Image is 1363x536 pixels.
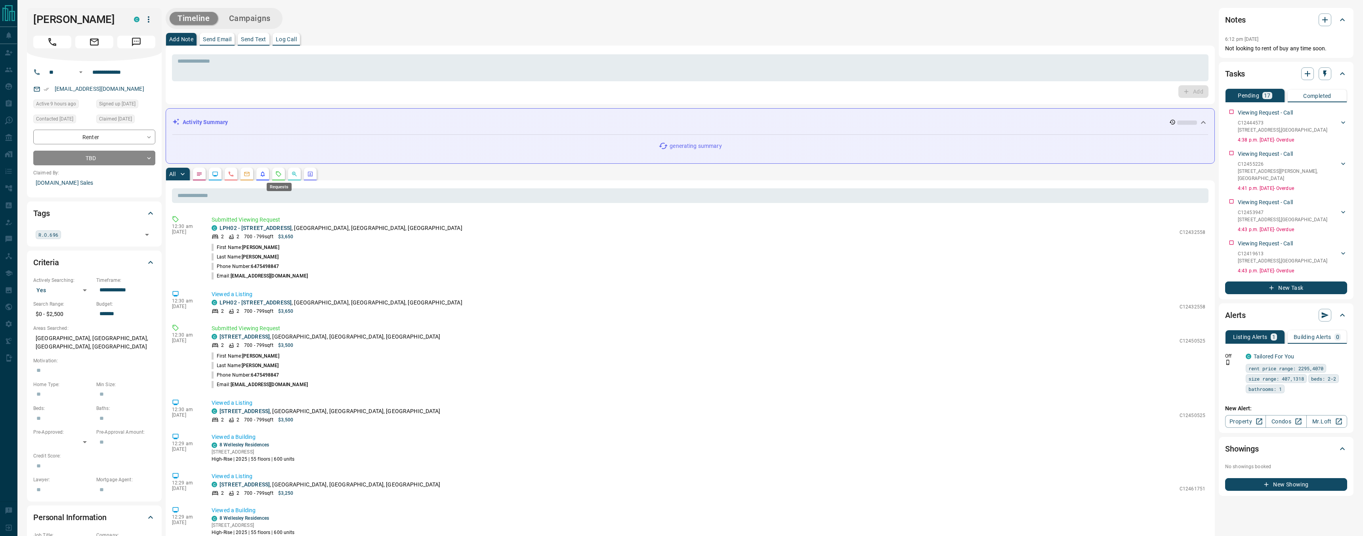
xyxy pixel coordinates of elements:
p: Viewed a Listing [212,472,1205,480]
p: 700 - 799 sqft [244,416,273,423]
p: 700 - 799 sqft [244,342,273,349]
div: Showings [1225,439,1347,458]
div: condos.ca [1246,354,1251,359]
p: Credit Score: [33,452,155,459]
span: Contacted [DATE] [36,115,73,123]
p: [DOMAIN_NAME] Sales [33,176,155,190]
span: bathrooms: 1 [1248,385,1282,393]
p: 4:41 p.m. [DATE] - Overdue [1238,185,1347,192]
span: size range: 407,1318 [1248,375,1304,383]
span: 6475498847 [251,372,279,378]
p: 12:30 am [172,298,200,304]
p: New Alert: [1225,404,1347,413]
p: $3,500 [278,416,294,423]
p: 12:30 am [172,407,200,412]
p: C12461751 [1180,485,1205,492]
svg: Lead Browsing Activity [212,171,218,177]
p: [DATE] [172,304,200,309]
p: C12432558 [1180,303,1205,310]
p: 17 [1264,93,1271,98]
p: Listing Alerts [1233,334,1268,340]
div: Renter [33,130,155,144]
p: Activity Summary [183,118,228,126]
p: Actively Searching: [33,277,92,284]
p: Last Name: [212,362,279,369]
span: [PERSON_NAME] [242,353,279,359]
a: [EMAIL_ADDRESS][DOMAIN_NAME] [55,86,144,92]
p: Submitted Viewing Request [212,216,1205,224]
h2: Alerts [1225,309,1246,322]
p: 1 [1272,334,1275,340]
p: 700 - 799 sqft [244,490,273,497]
p: [DATE] [172,520,200,525]
svg: Listing Alerts [260,171,266,177]
p: $3,650 [278,233,294,240]
a: Tailored For You [1254,353,1294,360]
p: 2 [221,490,224,497]
span: [PERSON_NAME] [242,254,279,260]
p: 0 [1336,334,1339,340]
button: New Task [1225,281,1347,294]
p: , [GEOGRAPHIC_DATA], [GEOGRAPHIC_DATA], [GEOGRAPHIC_DATA] [220,299,462,307]
p: , [GEOGRAPHIC_DATA], [GEOGRAPHIC_DATA], [GEOGRAPHIC_DATA] [220,480,441,489]
button: Open [141,229,153,240]
span: rent price range: 2295,4070 [1248,364,1323,372]
a: LPH02 - [STREET_ADDRESS] [220,225,292,231]
p: Claimed By: [33,169,155,176]
svg: Calls [228,171,234,177]
p: C12450525 [1180,412,1205,419]
div: Tags [33,204,155,223]
div: C12419613[STREET_ADDRESS],[GEOGRAPHIC_DATA] [1238,249,1347,266]
p: Phone Number: [212,263,279,270]
p: Add Note [169,36,193,42]
p: Baths: [96,405,155,412]
p: 2 [237,490,239,497]
div: condos.ca [134,17,139,22]
p: No showings booked [1225,463,1347,470]
p: [DATE] [172,338,200,343]
div: Criteria [33,253,155,272]
p: Budget: [96,301,155,308]
div: Wed Feb 19 2025 [96,115,155,126]
a: 8 Wellesley Residences [220,442,269,448]
span: [PERSON_NAME] [242,245,279,250]
p: 2 [237,308,239,315]
p: [STREET_ADDRESS] [212,448,295,456]
a: Property [1225,415,1266,428]
p: [STREET_ADDRESS][PERSON_NAME] , [GEOGRAPHIC_DATA] [1238,168,1339,182]
a: [STREET_ADDRESS] [220,408,270,414]
p: Motivation: [33,357,155,364]
p: First Name: [212,244,279,251]
div: TBD [33,151,155,165]
div: C12455226[STREET_ADDRESS][PERSON_NAME],[GEOGRAPHIC_DATA] [1238,159,1347,184]
p: Not looking to rent of buy any time soon. [1225,44,1347,53]
p: First Name: [212,352,279,360]
p: [DATE] [172,412,200,418]
p: 2 [221,308,224,315]
button: Timeline [170,12,218,25]
span: [EMAIL_ADDRESS][DOMAIN_NAME] [231,273,308,279]
span: Active 9 hours ago [36,100,76,108]
p: Send Email [203,36,231,42]
p: Send Text [241,36,266,42]
p: Search Range: [33,301,92,308]
div: condos.ca [212,334,217,339]
button: Campaigns [221,12,279,25]
p: 4:43 p.m. [DATE] - Overdue [1238,267,1347,274]
a: 8 Wellesley Residences [220,515,269,521]
div: Tue May 30 2023 [33,115,92,126]
p: Lawyer: [33,476,92,483]
h2: Tags [33,207,50,220]
div: Activity Summary [172,115,1208,130]
button: New Showing [1225,478,1347,491]
p: Email: [212,381,308,388]
p: [GEOGRAPHIC_DATA], [GEOGRAPHIC_DATA], [GEOGRAPHIC_DATA], [GEOGRAPHIC_DATA] [33,332,155,353]
div: condos.ca [212,516,217,521]
p: $3,250 [278,490,294,497]
p: Pre-Approval Amount: [96,429,155,436]
a: LPH02 - [STREET_ADDRESS] [220,299,292,306]
div: Sat May 27 2023 [96,100,155,111]
h2: Tasks [1225,67,1245,80]
p: 2 [237,416,239,423]
div: Alerts [1225,306,1347,325]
